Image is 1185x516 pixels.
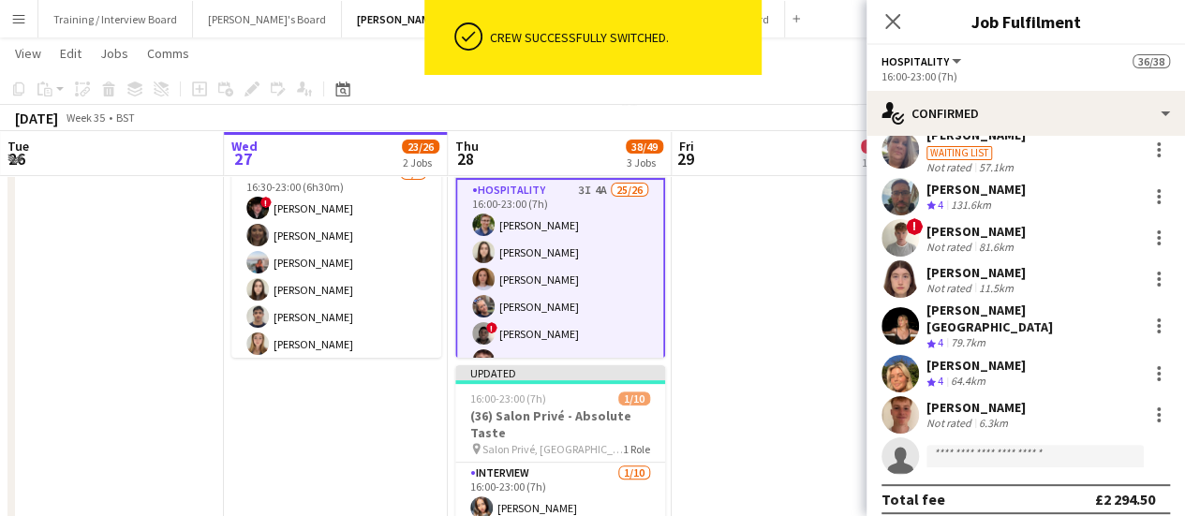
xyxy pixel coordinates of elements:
span: 27 [229,148,258,170]
span: 4 [938,198,943,212]
button: Training / Interview Board [38,1,193,37]
span: Jobs [100,45,128,62]
div: 6.3km [975,416,1012,430]
app-job-card: Updated16:00-01:00 (9h) (Fri)37/38(36) Salon Privé - Absolute Taste Salon Privé, [GEOGRAPHIC_DATA... [455,81,665,358]
a: View [7,41,49,66]
span: ! [906,218,923,235]
div: 64.4km [947,374,989,390]
div: [PERSON_NAME] [926,181,1026,198]
div: 16:00-23:00 (7h) [881,69,1170,83]
span: 29 [676,148,694,170]
span: 0/1 [861,140,887,154]
div: Confirmed [867,91,1185,136]
span: 16:00-23:00 (7h) [470,391,546,405]
h3: Job Fulfilment [867,9,1185,34]
a: Edit [52,41,89,66]
span: Hospitality [881,54,949,68]
span: View [15,45,41,62]
span: Wed [231,138,258,155]
div: 79.7km [947,335,989,351]
button: [PERSON_NAME]'s Board [342,1,495,37]
a: Comms [140,41,197,66]
div: £2 294.50 [1095,490,1155,509]
div: Not rated [926,160,975,174]
div: Waiting list [926,146,992,160]
div: Total fee [881,490,945,509]
span: Fri [679,138,694,155]
div: BST [116,111,135,125]
div: [PERSON_NAME][GEOGRAPHIC_DATA] [926,302,1140,335]
div: Crew successfully switched. [490,29,754,46]
div: [PERSON_NAME] [926,399,1026,416]
span: 38/49 [626,140,663,154]
div: 57.1km [975,160,1017,174]
div: 3 Jobs [627,155,662,170]
div: 131.6km [947,198,995,214]
span: Salon Privé, [GEOGRAPHIC_DATA] [482,442,623,456]
span: Comms [147,45,189,62]
div: Updated [455,365,665,380]
app-job-card: 16:30-23:00 (6h30m)23/25(22) Salon Privé - Absolute Taste Salon Privé, [GEOGRAPHIC_DATA]3 RolesBA... [231,81,441,358]
span: 1/10 [618,391,650,405]
div: 81.6km [975,240,1017,254]
span: Edit [60,45,81,62]
span: ! [260,197,272,208]
h3: (36) Salon Privé - Absolute Taste [455,407,665,441]
button: [PERSON_NAME]'s Board [193,1,342,37]
div: Not rated [926,416,975,430]
span: Week 35 [62,111,109,125]
div: 2 Jobs [403,155,438,170]
span: 1 Role [623,442,650,456]
span: Thu [455,138,479,155]
div: [PERSON_NAME] [926,357,1026,374]
button: Hospitality [881,54,964,68]
span: 28 [452,148,479,170]
span: 23/26 [402,140,439,154]
span: 4 [938,335,943,349]
span: 4 [938,374,943,388]
div: [PERSON_NAME] [926,264,1026,281]
span: ! [486,322,497,333]
span: Tue [7,138,29,155]
span: 36/38 [1133,54,1170,68]
a: Jobs [93,41,136,66]
div: 1 Job [862,155,886,170]
span: 26 [5,148,29,170]
app-card-role: BAR STAFF4A7/816:30-23:00 (6h30m)![PERSON_NAME][PERSON_NAME][PERSON_NAME][PERSON_NAME][PERSON_NAM... [231,163,441,417]
div: Not rated [926,240,975,254]
div: 11.5km [975,281,1017,295]
div: [DATE] [15,109,58,127]
div: [PERSON_NAME] [926,223,1026,240]
div: Not rated [926,281,975,295]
